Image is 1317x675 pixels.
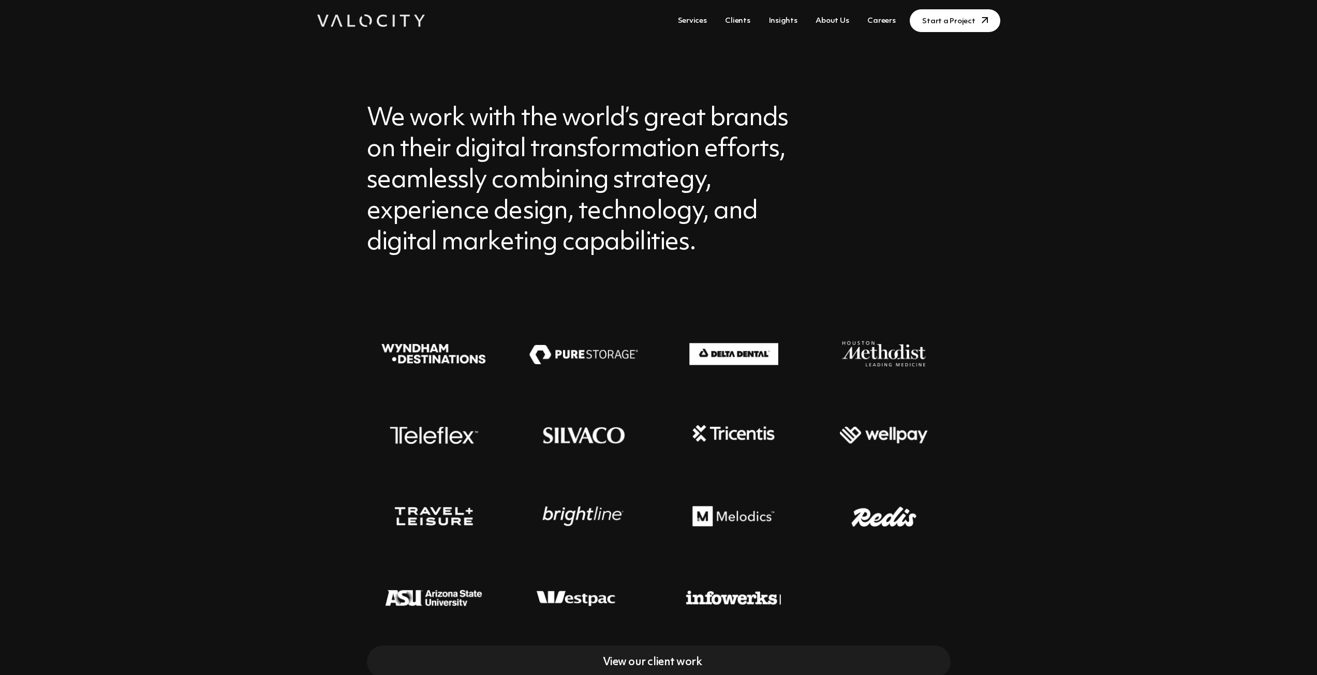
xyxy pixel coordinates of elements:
a: About Us [811,11,853,31]
a: Insights [765,11,802,31]
a: Clients [721,11,754,31]
img: Valocity Digital [317,14,425,27]
h3: We work with the world’s great brands on their digital transformation efforts, seamlessly combini... [367,103,805,259]
a: Careers [863,11,899,31]
a: Services [674,11,711,31]
a: Start a Project [910,9,1000,32]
